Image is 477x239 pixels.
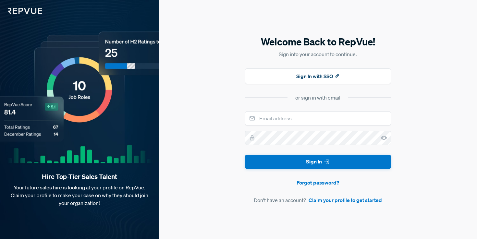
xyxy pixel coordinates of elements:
p: Your future sales hire is looking at your profile on RepVue. Claim your profile to make your case... [10,184,149,207]
input: Email address [245,111,391,125]
button: Sign In with SSO [245,68,391,84]
a: Claim your profile to get started [309,196,382,204]
h5: Welcome Back to RepVue! [245,35,391,49]
a: Forgot password? [245,179,391,186]
article: Don't have an account? [245,196,391,204]
button: Sign In [245,155,391,169]
strong: Hire Top-Tier Sales Talent [10,173,149,181]
div: or sign in with email [295,94,340,102]
p: Sign into your account to continue. [245,50,391,58]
